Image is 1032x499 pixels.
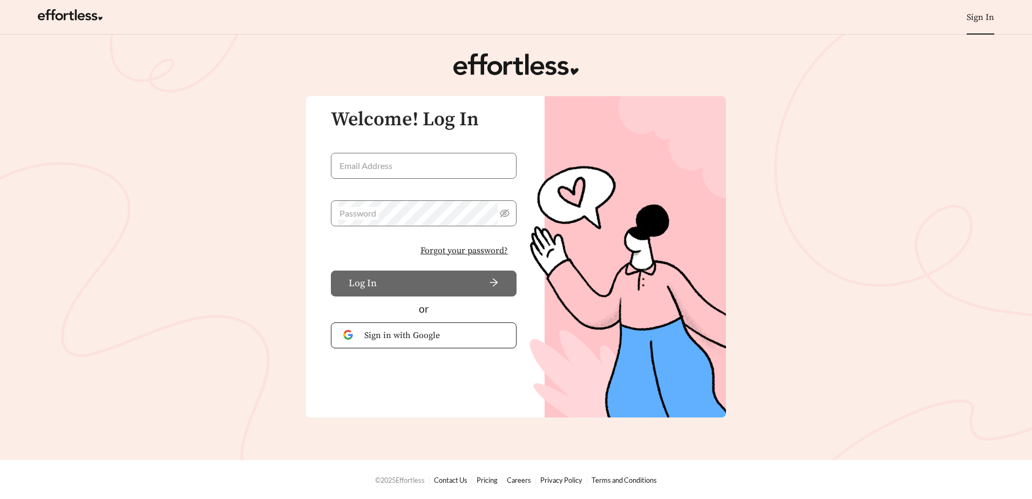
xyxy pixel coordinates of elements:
a: Terms and Conditions [592,476,657,484]
button: Log Inarrow-right [331,271,517,296]
span: Forgot your password? [420,244,508,257]
h3: Welcome! Log In [331,109,517,131]
div: or [331,301,517,317]
span: Sign in with Google [364,329,504,342]
a: Careers [507,476,531,484]
span: © 2025 Effortless [375,476,425,484]
button: Sign in with Google [331,322,517,348]
button: Forgot your password? [412,239,517,262]
a: Contact Us [434,476,467,484]
span: eye-invisible [500,208,510,218]
a: Privacy Policy [540,476,582,484]
img: Google Authentication [343,330,356,340]
a: Sign In [967,12,994,23]
a: Pricing [477,476,498,484]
